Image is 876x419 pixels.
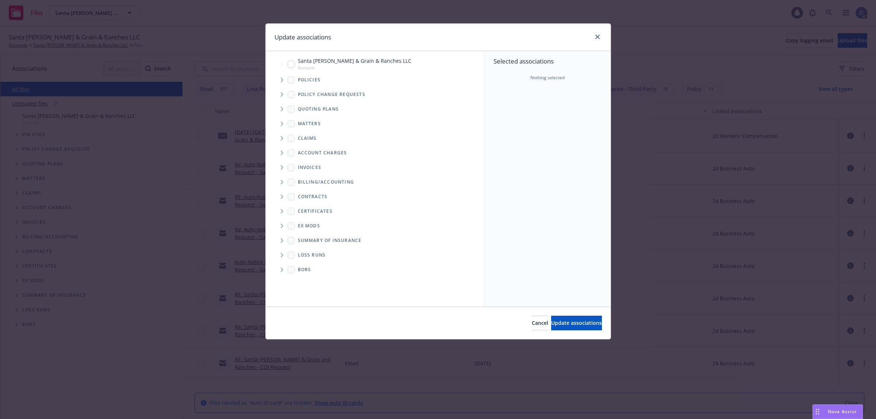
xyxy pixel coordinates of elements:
[298,107,339,111] span: Quoting plans
[298,180,354,184] span: Billing/Accounting
[298,65,411,71] span: Account
[298,92,365,97] span: Policy change requests
[266,55,484,174] div: Tree Example
[493,57,602,66] span: Selected associations
[532,319,548,326] span: Cancel
[298,253,326,257] span: Loss Runs
[298,78,321,82] span: Policies
[298,57,411,65] span: Santa [PERSON_NAME] & Grain & Ranches LLC
[298,238,362,243] span: Summary of insurance
[298,268,311,272] span: BORs
[551,319,602,326] span: Update associations
[298,195,328,199] span: Contracts
[298,224,320,228] span: Ex Mods
[298,209,333,214] span: Certificates
[266,175,484,277] div: Folder Tree Example
[530,74,565,81] span: Nothing selected
[298,165,322,170] span: Invoices
[551,316,602,330] button: Update associations
[812,404,863,419] button: Nova Assist
[274,32,331,42] h1: Update associations
[593,32,602,41] a: close
[298,136,317,141] span: Claims
[298,122,321,126] span: Matters
[532,316,548,330] button: Cancel
[298,151,347,155] span: Account charges
[828,408,857,415] span: Nova Assist
[813,405,822,419] div: Drag to move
